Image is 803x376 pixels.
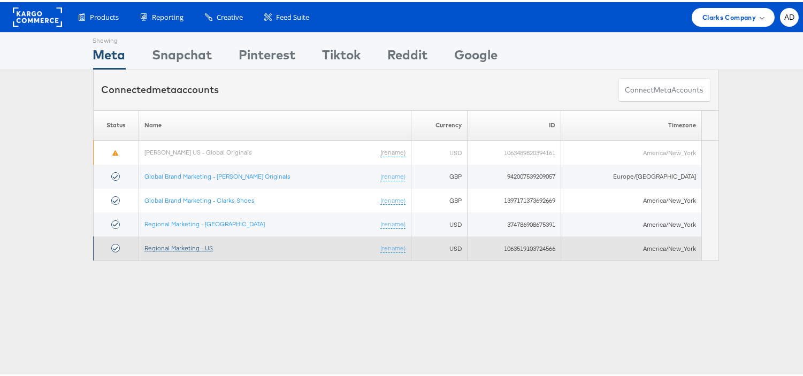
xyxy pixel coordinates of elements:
th: Name [139,108,411,139]
div: Pinterest [239,43,296,67]
td: America/New_York [561,187,701,211]
div: Reddit [388,43,428,67]
span: meta [654,83,672,93]
td: USD [411,139,468,163]
a: Global Brand Marketing - [PERSON_NAME] Originals [144,170,290,178]
td: America/New_York [561,210,701,234]
td: Europe/[GEOGRAPHIC_DATA] [561,163,701,187]
div: Google [455,43,498,67]
td: 1397171373692669 [468,187,561,211]
div: Connected accounts [102,81,219,95]
td: USD [411,234,468,258]
div: Showing [93,30,126,43]
td: America/New_York [561,139,701,163]
a: (rename) [380,242,406,251]
td: America/New_York [561,234,701,258]
span: meta [152,81,177,94]
span: Clarks Company [702,10,756,21]
span: AD [784,12,795,19]
th: Currency [411,108,468,139]
a: (rename) [380,170,406,179]
span: Feed Suite [276,10,309,20]
td: GBP [411,187,468,211]
th: ID [468,108,561,139]
div: Tiktok [323,43,361,67]
th: Timezone [561,108,701,139]
th: Status [93,108,139,139]
td: USD [411,210,468,234]
span: Reporting [152,10,183,20]
td: 1063519103724566 [468,234,561,258]
a: Regional Marketing - US [144,242,213,250]
a: Global Brand Marketing - Clarks Shoes [144,194,255,202]
button: ConnectmetaAccounts [618,76,710,100]
span: Creative [217,10,243,20]
a: Regional Marketing - [GEOGRAPHIC_DATA] [144,218,265,226]
span: Products [90,10,119,20]
div: Snapchat [152,43,212,67]
a: (rename) [380,146,406,155]
a: (rename) [380,194,406,203]
div: Meta [93,43,126,67]
td: 942007539209057 [468,163,561,187]
a: [PERSON_NAME] US - Global Originals [144,146,252,154]
td: 1063489820394161 [468,139,561,163]
td: 374786908675391 [468,210,561,234]
td: GBP [411,163,468,187]
a: (rename) [380,218,406,227]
